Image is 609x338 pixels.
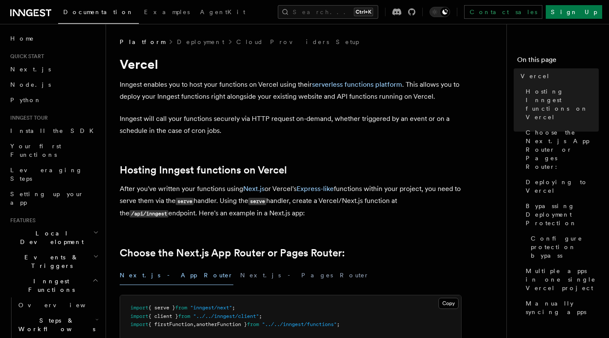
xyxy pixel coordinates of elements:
[195,3,250,23] a: AgentKit
[522,198,599,231] a: Bypassing Deployment Protection
[526,299,599,316] span: Manually syncing apps
[337,321,340,327] span: ;
[7,250,100,273] button: Events & Triggers
[430,7,450,17] button: Toggle dark mode
[139,3,195,23] a: Examples
[259,313,262,319] span: ;
[7,53,44,60] span: Quick start
[247,321,259,327] span: from
[526,128,599,171] span: Choose the Next.js App Router or Pages Router:
[464,5,542,19] a: Contact sales
[522,174,599,198] a: Deploying to Vercel
[120,79,462,103] p: Inngest enables you to host your functions on Vercel using their . This allows you to deploy your...
[312,80,402,88] a: serverless functions platform
[517,55,599,68] h4: On this page
[10,34,34,43] span: Home
[144,9,190,15] span: Examples
[196,321,247,327] span: anotherFunction }
[526,267,599,292] span: Multiple apps in one single Vercel project
[7,253,93,270] span: Events & Triggers
[7,31,100,46] a: Home
[120,247,345,259] a: Choose the Next.js App Router or Pages Router:
[527,231,599,263] a: Configure protection bypass
[178,313,190,319] span: from
[10,81,51,88] span: Node.js
[526,202,599,227] span: Bypassing Deployment Protection
[148,313,178,319] span: { client }
[120,38,165,46] span: Platform
[517,68,599,84] a: Vercel
[18,302,106,309] span: Overview
[193,313,259,319] span: "../../inngest/client"
[120,266,233,285] button: Next.js - App Router
[526,178,599,195] span: Deploying to Vercel
[232,305,235,311] span: ;
[15,297,100,313] a: Overview
[58,3,139,24] a: Documentation
[7,217,35,224] span: Features
[248,198,266,205] code: serve
[120,56,462,72] h1: Vercel
[7,77,100,92] a: Node.js
[278,5,378,19] button: Search...Ctrl+K
[10,191,84,206] span: Setting up your app
[10,167,82,182] span: Leveraging Steps
[522,263,599,296] a: Multiple apps in one single Vercel project
[190,305,232,311] span: "inngest/next"
[7,186,100,210] a: Setting up your app
[10,66,51,73] span: Next.js
[7,162,100,186] a: Leveraging Steps
[7,92,100,108] a: Python
[297,185,334,193] a: Express-like
[176,198,194,205] code: serve
[193,321,196,327] span: ,
[236,38,359,46] a: Cloud Providers Setup
[438,298,459,309] button: Copy
[63,9,134,15] span: Documentation
[7,229,93,246] span: Local Development
[522,125,599,174] a: Choose the Next.js App Router or Pages Router:
[15,313,100,337] button: Steps & Workflows
[7,277,92,294] span: Inngest Functions
[522,84,599,125] a: Hosting Inngest functions on Vercel
[354,8,373,16] kbd: Ctrl+K
[240,266,369,285] button: Next.js - Pages Router
[120,113,462,137] p: Inngest will call your functions securely via HTTP request on-demand, whether triggered by an eve...
[522,296,599,320] a: Manually syncing apps
[129,210,168,217] code: /api/inngest
[130,321,148,327] span: import
[7,273,100,297] button: Inngest Functions
[177,38,224,46] a: Deployment
[7,62,100,77] a: Next.js
[243,185,265,193] a: Next.js
[10,143,61,158] span: Your first Functions
[15,316,95,333] span: Steps & Workflows
[148,305,175,311] span: { serve }
[10,97,41,103] span: Python
[7,226,100,250] button: Local Development
[262,321,337,327] span: "../../inngest/functions"
[526,87,599,121] span: Hosting Inngest functions on Vercel
[531,234,599,260] span: Configure protection bypass
[7,138,100,162] a: Your first Functions
[148,321,193,327] span: { firstFunction
[120,164,287,176] a: Hosting Inngest functions on Vercel
[130,313,148,319] span: import
[10,127,99,134] span: Install the SDK
[200,9,245,15] span: AgentKit
[120,183,462,220] p: After you've written your functions using or Vercel's functions within your project, you need to ...
[521,72,550,80] span: Vercel
[546,5,602,19] a: Sign Up
[7,115,48,121] span: Inngest tour
[7,123,100,138] a: Install the SDK
[130,305,148,311] span: import
[175,305,187,311] span: from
